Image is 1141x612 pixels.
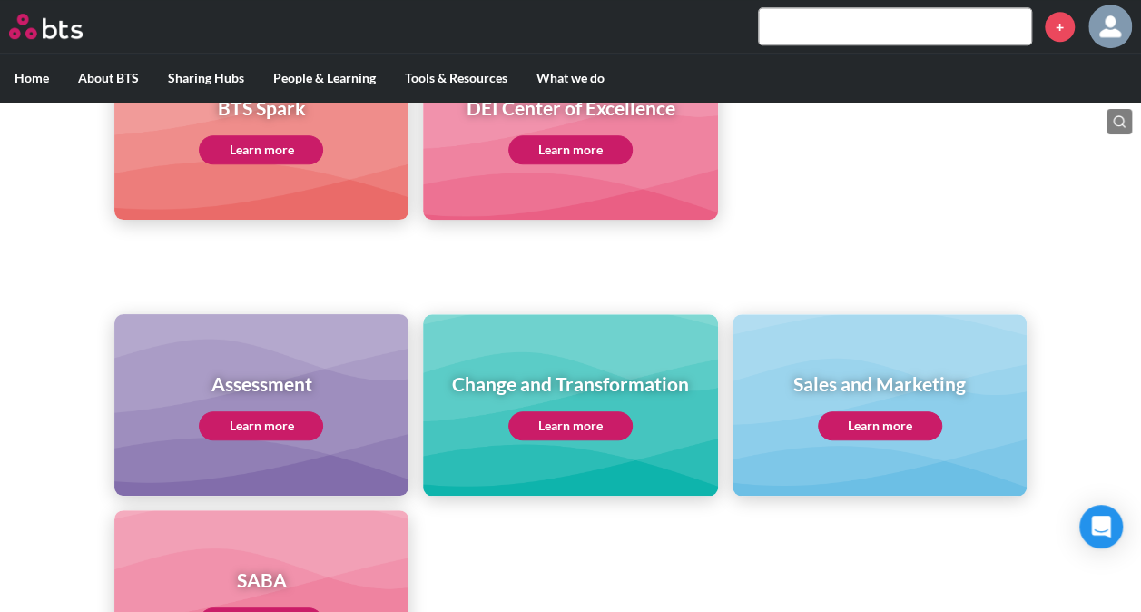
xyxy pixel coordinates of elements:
label: What we do [522,54,619,102]
h1: Sales and Marketing [793,370,966,397]
img: BTS Logo [9,14,83,39]
a: Learn more [199,411,323,440]
a: Learn more [508,411,633,440]
a: Learn more [508,135,633,164]
label: Tools & Resources [390,54,522,102]
h1: DEI Center of Excellence [467,94,675,121]
img: Matthew Whitlock [1088,5,1132,48]
h1: Assessment [199,370,323,397]
h1: SABA [199,567,323,593]
a: + [1045,12,1075,42]
h1: Change and Transformation [452,370,689,397]
label: Sharing Hubs [153,54,259,102]
a: Learn more [818,411,942,440]
label: About BTS [64,54,153,102]
h1: BTS Spark [199,94,323,121]
a: Profile [1088,5,1132,48]
a: Go home [9,14,116,39]
label: People & Learning [259,54,390,102]
a: Learn more [199,135,323,164]
div: Open Intercom Messenger [1079,505,1123,548]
